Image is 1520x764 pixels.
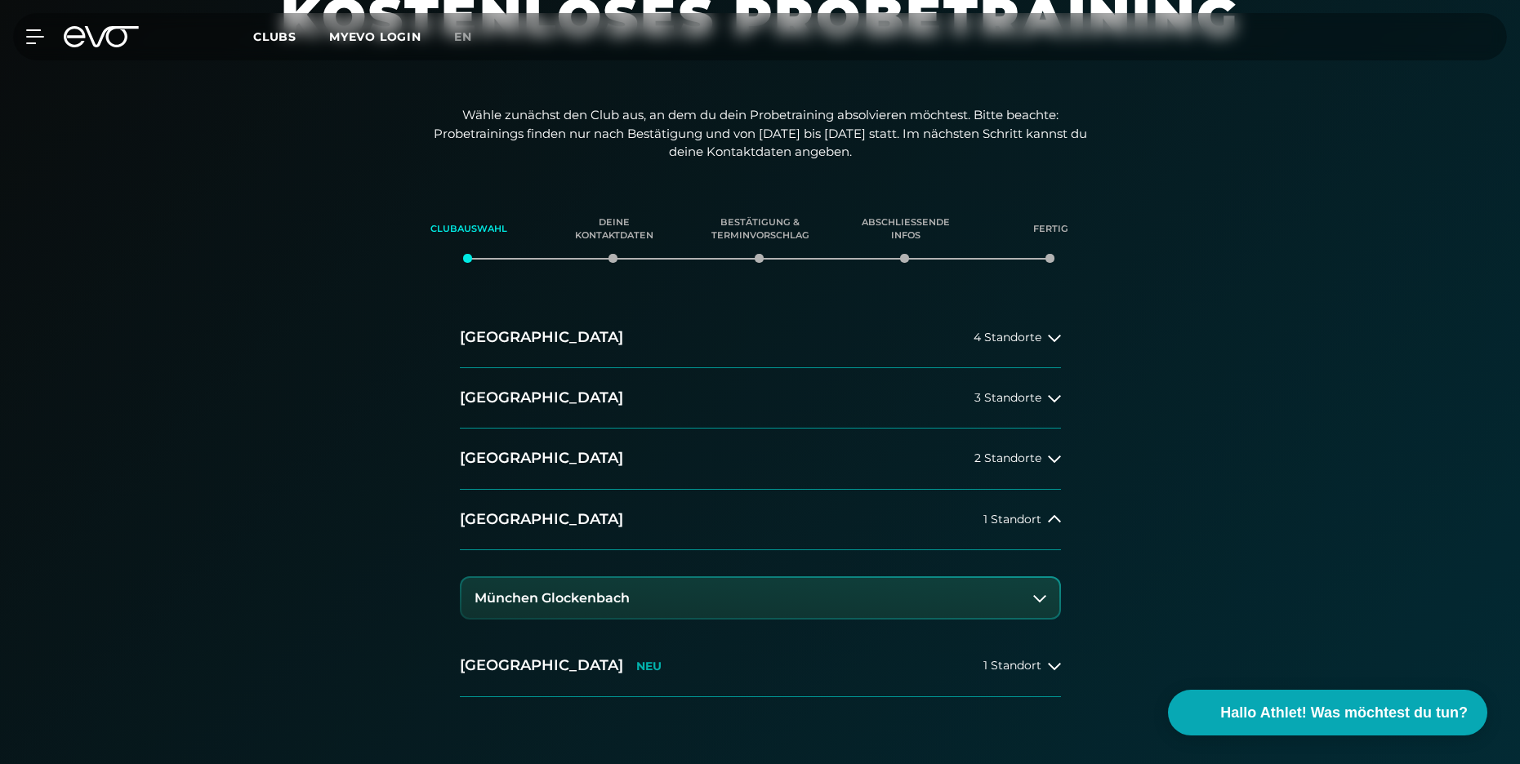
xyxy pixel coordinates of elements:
a: MYEVO LOGIN [329,29,421,44]
h2: [GEOGRAPHIC_DATA] [460,327,623,348]
button: [GEOGRAPHIC_DATA]1 Standort [460,490,1061,550]
h2: [GEOGRAPHIC_DATA] [460,448,623,469]
span: 4 Standorte [974,331,1041,344]
h2: [GEOGRAPHIC_DATA] [460,388,623,408]
a: en [454,28,492,47]
button: [GEOGRAPHIC_DATA]NEU1 Standort [460,636,1061,696]
a: Clubs [253,29,329,44]
div: Deine Kontaktdaten [562,207,666,251]
span: 2 Standorte [974,452,1041,464]
button: [GEOGRAPHIC_DATA]4 Standorte [460,308,1061,368]
div: Clubauswahl [417,207,521,251]
h2: [GEOGRAPHIC_DATA] [460,655,623,676]
div: Abschließende Infos [854,207,958,251]
span: 3 Standorte [974,392,1041,404]
button: München Glockenbach [461,578,1059,619]
div: Fertig [999,207,1103,251]
button: [GEOGRAPHIC_DATA]3 Standorte [460,368,1061,429]
span: Clubs [253,29,296,44]
h2: [GEOGRAPHIC_DATA] [460,509,623,530]
span: Hallo Athlet! Was möchtest du tun? [1220,702,1468,724]
p: NEU [636,660,662,673]
span: en [454,29,472,44]
div: Bestätigung & Terminvorschlag [707,207,812,251]
h3: München Glockenbach [475,591,630,606]
p: Wähle zunächst den Club aus, an dem du dein Probetraining absolvieren möchtest. Bitte beachte: Pr... [434,106,1087,162]
span: 1 Standort [983,513,1041,526]
span: 1 Standort [983,660,1041,672]
button: [GEOGRAPHIC_DATA]2 Standorte [460,429,1061,489]
button: Hallo Athlet! Was möchtest du tun? [1168,690,1487,735]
